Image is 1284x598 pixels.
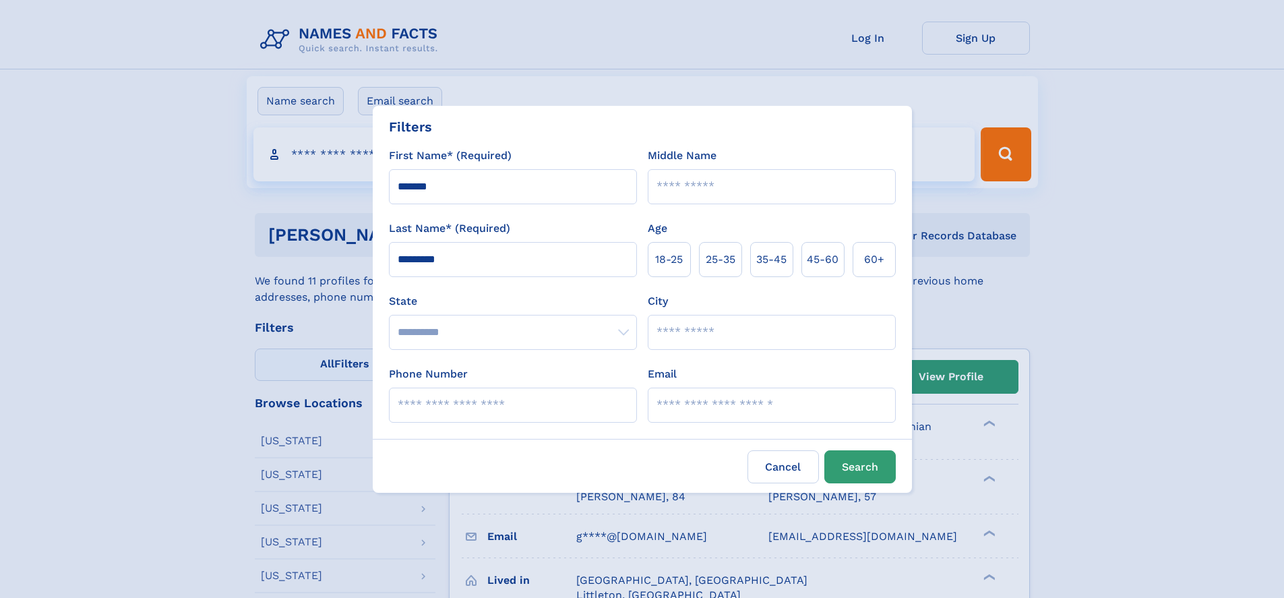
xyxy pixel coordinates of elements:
span: 18‑25 [655,251,683,268]
label: Email [648,366,677,382]
label: Cancel [747,450,819,483]
label: State [389,293,637,309]
span: 45‑60 [807,251,838,268]
div: Filters [389,117,432,137]
label: City [648,293,668,309]
label: Age [648,220,667,237]
span: 60+ [864,251,884,268]
label: Phone Number [389,366,468,382]
span: 35‑45 [756,251,787,268]
button: Search [824,450,896,483]
span: 25‑35 [706,251,735,268]
label: First Name* (Required) [389,148,512,164]
label: Last Name* (Required) [389,220,510,237]
label: Middle Name [648,148,716,164]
